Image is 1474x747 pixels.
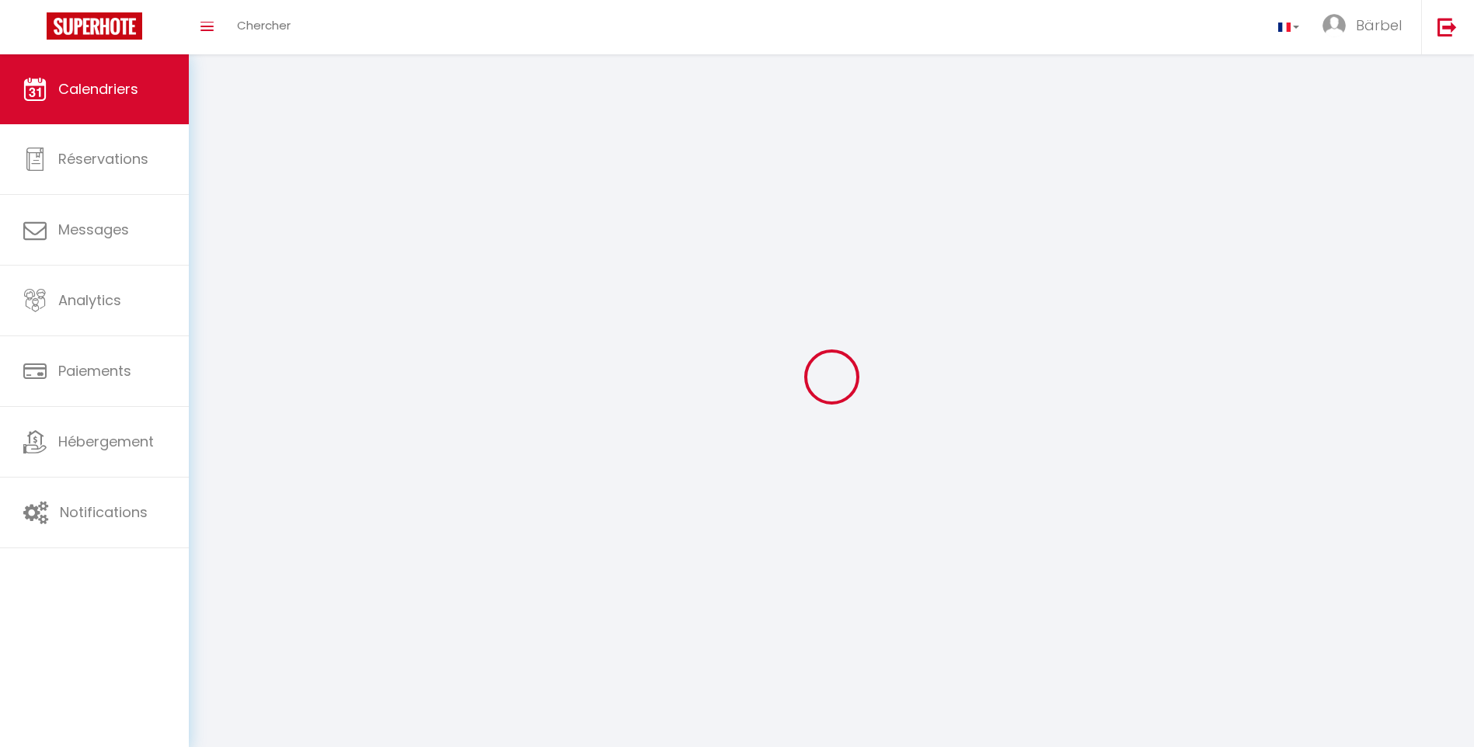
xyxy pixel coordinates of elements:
[58,290,121,310] span: Analytics
[1356,16,1402,35] span: Bärbel
[58,220,129,239] span: Messages
[237,17,291,33] span: Chercher
[58,361,131,380] span: Paiements
[58,79,138,99] span: Calendriers
[1322,14,1346,37] img: ...
[58,149,148,169] span: Réservations
[1437,17,1457,36] img: logout
[47,12,142,40] img: Super Booking
[60,502,148,522] span: Notifications
[58,432,154,451] span: Hébergement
